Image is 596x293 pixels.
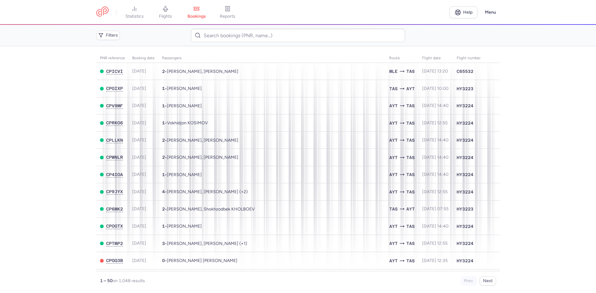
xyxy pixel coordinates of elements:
th: PNR reference [96,54,129,63]
span: 0 [162,258,165,263]
span: HY3224 [457,120,473,126]
span: Mukhammadali MAMTALIEV, Jasurbek ABDUJABBOROV [167,155,238,160]
span: Help [463,10,472,15]
a: CitizenPlane red outlined logo [96,7,109,18]
th: Booking date [129,54,158,63]
span: • [162,241,247,246]
button: CPGIXP [106,86,123,91]
span: AYT [389,257,398,264]
span: • [162,86,202,91]
th: flight date [418,54,453,63]
span: • [162,224,202,229]
span: CPRKO6 [106,120,123,125]
span: TAS [406,68,415,75]
a: reports [212,6,243,19]
span: TAS [406,120,415,127]
span: 2 [162,69,165,74]
span: [DATE] 12:55 [422,189,448,194]
span: Nurmukhammad BOZOROV, Erkin KHAYDAROV, Sohibjon IBRAGIMOV, Nurmukhammadbek SAYDILLAEV [167,189,248,194]
span: HY3224 [457,171,473,178]
span: • [162,155,238,160]
span: [DATE] [132,120,146,126]
span: AYT [389,240,398,247]
span: • [162,120,208,126]
span: HY3224 [457,189,473,195]
span: • [162,138,238,143]
span: MLE [389,68,398,75]
span: 1 [162,172,165,177]
span: [DATE] 14:40 [422,224,449,229]
span: [DATE] [132,172,146,177]
a: Help [449,7,477,18]
span: HY3224 [457,103,473,109]
span: CPV9MF [106,103,123,108]
span: AYT [389,102,398,109]
span: AYT [389,189,398,195]
span: HY3223 [457,86,473,92]
span: 4 [162,189,165,194]
button: CPTMP2 [106,241,123,246]
span: TAS [389,206,398,212]
span: 1 [162,224,165,229]
span: AYT [389,154,398,161]
span: Daphne Wan Ting GOH [167,258,237,263]
button: CPICVI [106,69,123,74]
span: Maksim ROGANOV, Emiliia VYDRINA [167,69,238,74]
span: statistics [125,14,144,19]
button: CPLLKN [106,138,123,143]
a: flights [150,6,181,19]
span: 2 [162,138,165,143]
span: TAS [406,137,415,144]
span: AYT [389,223,398,230]
button: CP6MK2 [106,206,123,212]
span: Nuriddin ALIEV [167,172,202,177]
th: Passengers [158,54,386,63]
span: • [162,69,238,74]
span: bookings [187,14,206,19]
a: statistics [119,6,150,19]
span: CPOGTX [106,224,123,229]
span: HY3224 [457,258,473,264]
a: bookings [181,6,212,19]
span: [DATE] 13:20 [422,69,448,74]
button: CPWNLR [106,155,123,160]
span: TAS [406,240,415,247]
span: TAS [406,154,415,161]
span: TAS [406,171,415,178]
span: AYT [389,120,398,127]
span: flights [159,14,172,19]
span: 2 [162,206,165,211]
strong: 1 – 50 [100,278,113,283]
span: [DATE] 10:00 [422,86,449,91]
span: • [162,189,248,194]
span: [DATE] 14:40 [422,103,449,108]
span: [DATE] 14:40 [422,155,449,160]
span: 1 [162,86,165,91]
span: 1 [162,120,165,125]
span: • [162,258,237,263]
span: Rustam IBRAGIMOV [167,224,202,229]
span: AYT [389,137,398,144]
span: 2 [162,155,165,160]
span: [DATE] [132,189,146,194]
span: [DATE] [132,137,146,143]
span: TAS [406,102,415,109]
span: [DATE] [132,86,146,91]
span: [DATE] 14:40 [422,172,449,177]
span: • [162,172,202,177]
span: Filters [106,33,118,38]
span: TAS [389,85,398,92]
span: reports [220,14,235,19]
span: 1 [162,103,165,108]
span: Mikhail KOSTYLEV [167,103,202,109]
span: HY3224 [457,137,473,143]
button: CPGQ3B [106,258,123,263]
span: [DATE] 07:55 [422,206,449,211]
span: C65532 [457,68,473,74]
button: CPV9MF [106,103,123,109]
span: Vokhidjon KOSIMOV [167,120,208,126]
span: Jasur JURAEV, Shokhzodbek KHOLBOEV [167,206,255,212]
